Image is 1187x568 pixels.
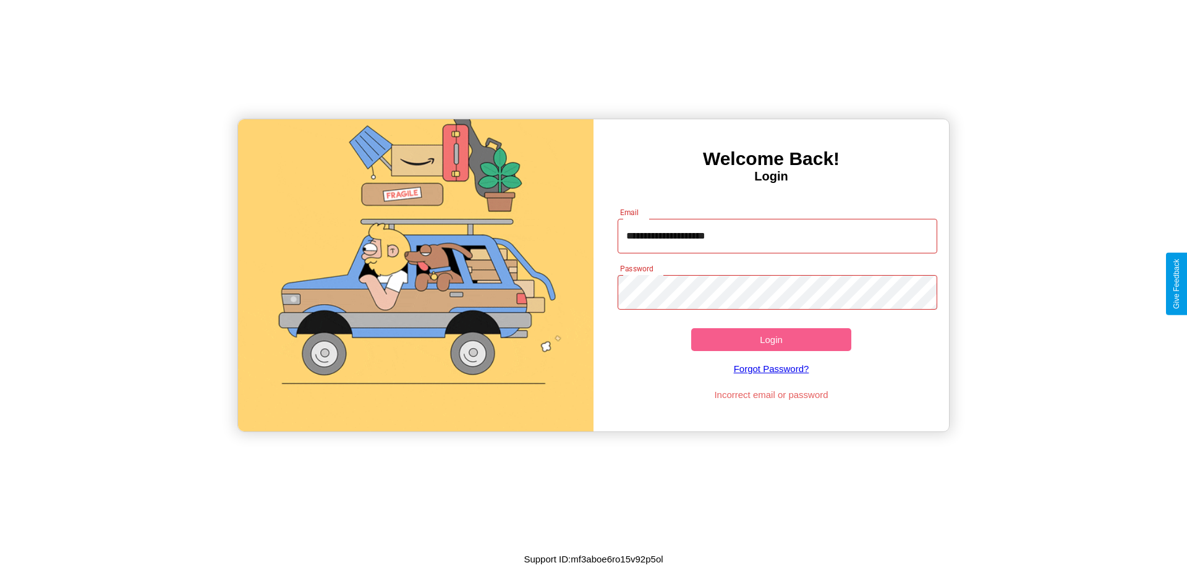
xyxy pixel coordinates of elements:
[620,207,639,218] label: Email
[593,148,949,169] h3: Welcome Back!
[611,351,932,386] a: Forgot Password?
[1172,259,1181,309] div: Give Feedback
[524,551,663,567] p: Support ID: mf3aboe6ro15v92p5ol
[620,263,653,274] label: Password
[593,169,949,184] h4: Login
[611,386,932,403] p: Incorrect email or password
[691,328,851,351] button: Login
[238,119,593,431] img: gif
